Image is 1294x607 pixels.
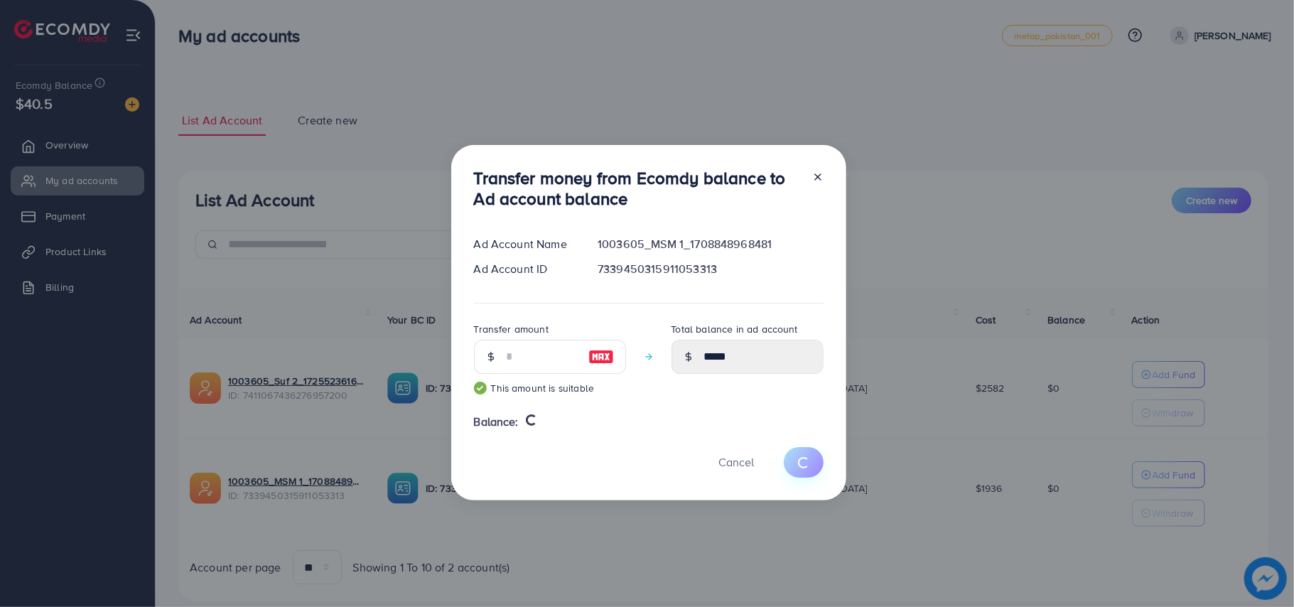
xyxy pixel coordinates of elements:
[474,381,626,395] small: This amount is suitable
[586,261,834,277] div: 7339450315911053313
[588,348,614,365] img: image
[586,236,834,252] div: 1003605_MSM 1_1708848968481
[719,454,755,470] span: Cancel
[463,236,587,252] div: Ad Account Name
[672,322,798,336] label: Total balance in ad account
[701,447,772,478] button: Cancel
[474,322,549,336] label: Transfer amount
[474,414,519,430] span: Balance:
[474,168,801,209] h3: Transfer money from Ecomdy balance to Ad account balance
[463,261,587,277] div: Ad Account ID
[474,382,487,394] img: guide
